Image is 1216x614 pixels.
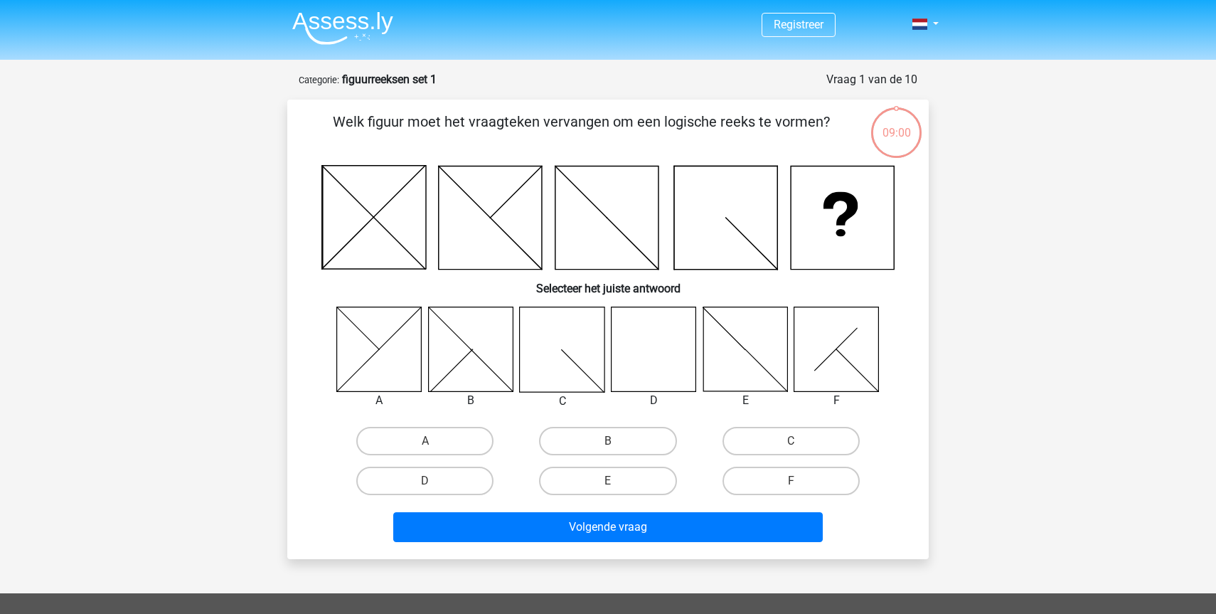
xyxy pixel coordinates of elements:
[722,467,860,495] label: F
[393,512,823,542] button: Volgende vraag
[508,393,616,410] div: C
[342,73,437,86] strong: figuurreeksen set 1
[356,427,494,455] label: A
[722,427,860,455] label: C
[299,75,339,85] small: Categorie:
[310,111,853,154] p: Welk figuur moet het vraagteken vervangen om een logische reeks te vormen?
[356,467,494,495] label: D
[292,11,393,45] img: Assessly
[783,392,890,409] div: F
[826,71,917,88] div: Vraag 1 van de 10
[692,392,799,409] div: E
[600,392,708,409] div: D
[326,392,433,409] div: A
[310,270,906,295] h6: Selecteer het juiste antwoord
[870,106,923,142] div: 09:00
[774,18,823,31] a: Registreer
[417,392,525,409] div: B
[539,427,676,455] label: B
[539,467,676,495] label: E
